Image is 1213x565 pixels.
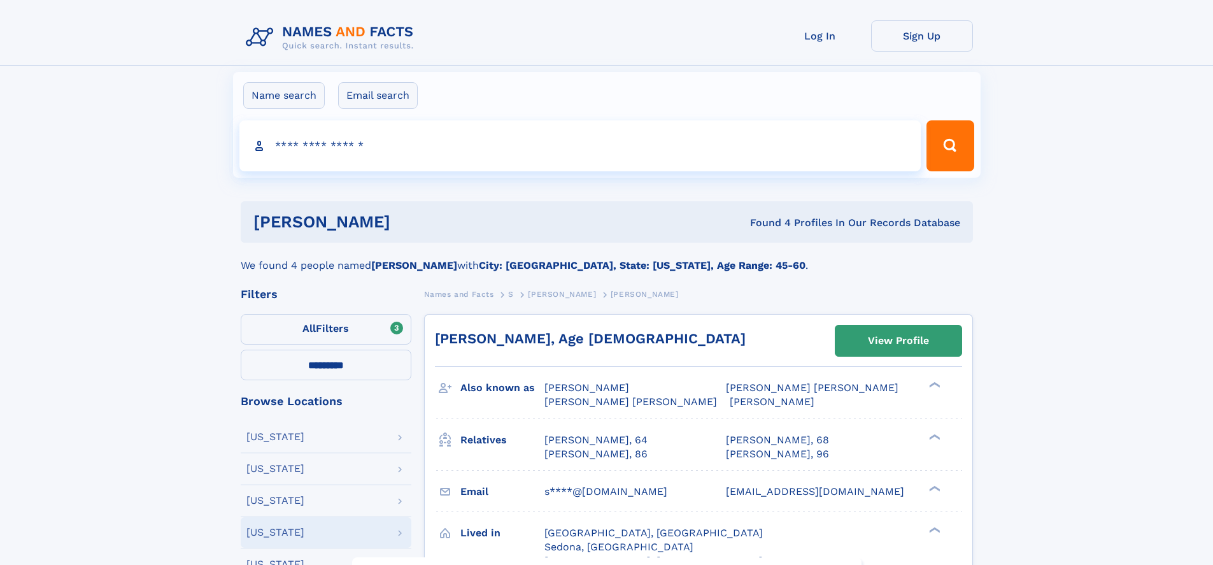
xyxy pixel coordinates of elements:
[246,496,304,506] div: [US_STATE]
[544,433,648,447] a: [PERSON_NAME], 64
[246,527,304,538] div: [US_STATE]
[435,331,746,347] a: [PERSON_NAME], Age [DEMOGRAPHIC_DATA]
[926,120,974,171] button: Search Button
[871,20,973,52] a: Sign Up
[241,289,411,300] div: Filters
[460,522,544,544] h3: Lived in
[246,432,304,442] div: [US_STATE]
[570,216,960,230] div: Found 4 Profiles In Our Records Database
[730,396,814,408] span: [PERSON_NAME]
[726,485,904,497] span: [EMAIL_ADDRESS][DOMAIN_NAME]
[544,541,693,553] span: Sedona, [GEOGRAPHIC_DATA]
[544,527,763,539] span: [GEOGRAPHIC_DATA], [GEOGRAPHIC_DATA]
[528,286,596,302] a: [PERSON_NAME]
[726,382,898,394] span: [PERSON_NAME] [PERSON_NAME]
[460,429,544,451] h3: Relatives
[835,325,961,356] a: View Profile
[424,286,494,302] a: Names and Facts
[241,314,411,345] label: Filters
[460,481,544,503] h3: Email
[460,377,544,399] h3: Also known as
[479,259,805,271] b: City: [GEOGRAPHIC_DATA], State: [US_STATE], Age Range: 45-60
[926,433,941,441] div: ❯
[544,447,648,461] a: [PERSON_NAME], 86
[769,20,871,52] a: Log In
[528,290,596,299] span: [PERSON_NAME]
[868,326,929,355] div: View Profile
[926,484,941,492] div: ❯
[239,120,921,171] input: search input
[508,290,514,299] span: S
[243,82,325,109] label: Name search
[544,396,717,408] span: [PERSON_NAME] [PERSON_NAME]
[926,526,941,534] div: ❯
[241,243,973,273] div: We found 4 people named with .
[726,447,829,461] a: [PERSON_NAME], 96
[544,382,629,394] span: [PERSON_NAME]
[926,381,941,389] div: ❯
[611,290,679,299] span: [PERSON_NAME]
[726,433,829,447] a: [PERSON_NAME], 68
[241,396,411,407] div: Browse Locations
[508,286,514,302] a: S
[302,322,316,334] span: All
[246,464,304,474] div: [US_STATE]
[253,214,571,230] h1: [PERSON_NAME]
[338,82,418,109] label: Email search
[241,20,424,55] img: Logo Names and Facts
[371,259,457,271] b: [PERSON_NAME]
